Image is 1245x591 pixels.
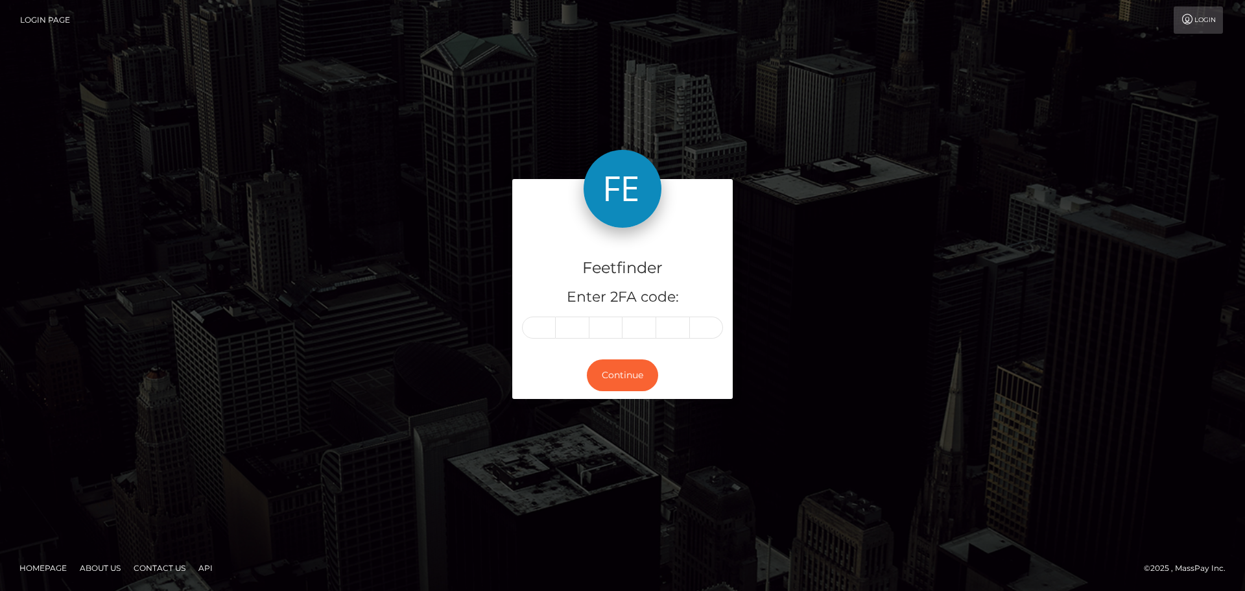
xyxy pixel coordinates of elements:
[75,558,126,578] a: About Us
[522,287,723,308] h5: Enter 2FA code:
[193,558,218,578] a: API
[1144,561,1235,575] div: © 2025 , MassPay Inc.
[522,257,723,280] h4: Feetfinder
[584,150,661,228] img: Feetfinder
[20,6,70,34] a: Login Page
[587,359,658,391] button: Continue
[14,558,72,578] a: Homepage
[1174,6,1223,34] a: Login
[128,558,191,578] a: Contact Us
